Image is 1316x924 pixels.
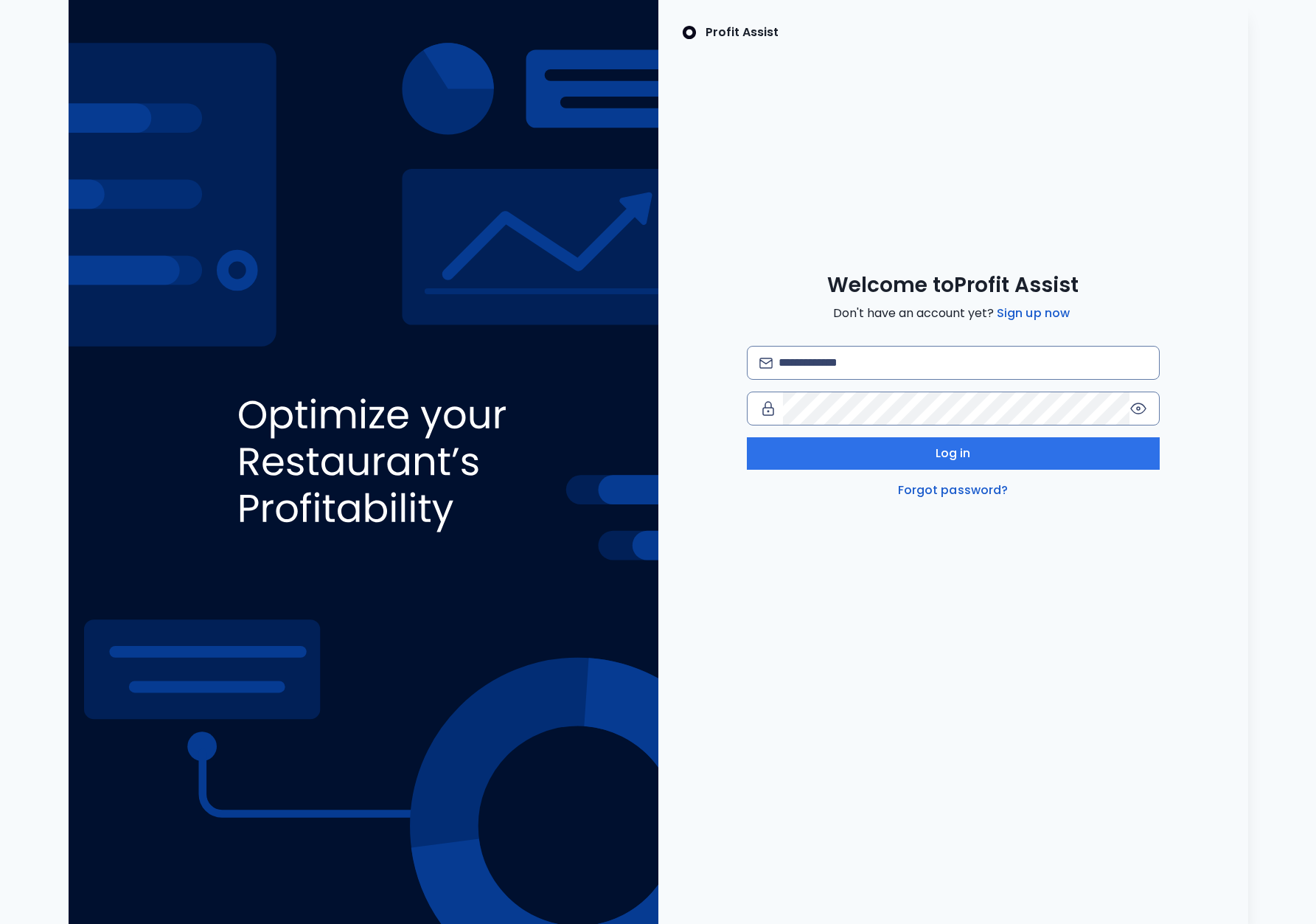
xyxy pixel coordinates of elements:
[747,437,1160,470] button: Log in
[682,24,697,41] img: SpotOn Logo
[895,482,1012,499] a: Forgot password?
[833,305,1073,322] span: Don't have an account yet?
[827,272,1079,299] span: Welcome to Profit Assist
[759,358,773,369] img: email
[994,305,1073,322] a: Sign up now
[706,24,779,41] p: Profit Assist
[936,445,971,462] span: Log in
